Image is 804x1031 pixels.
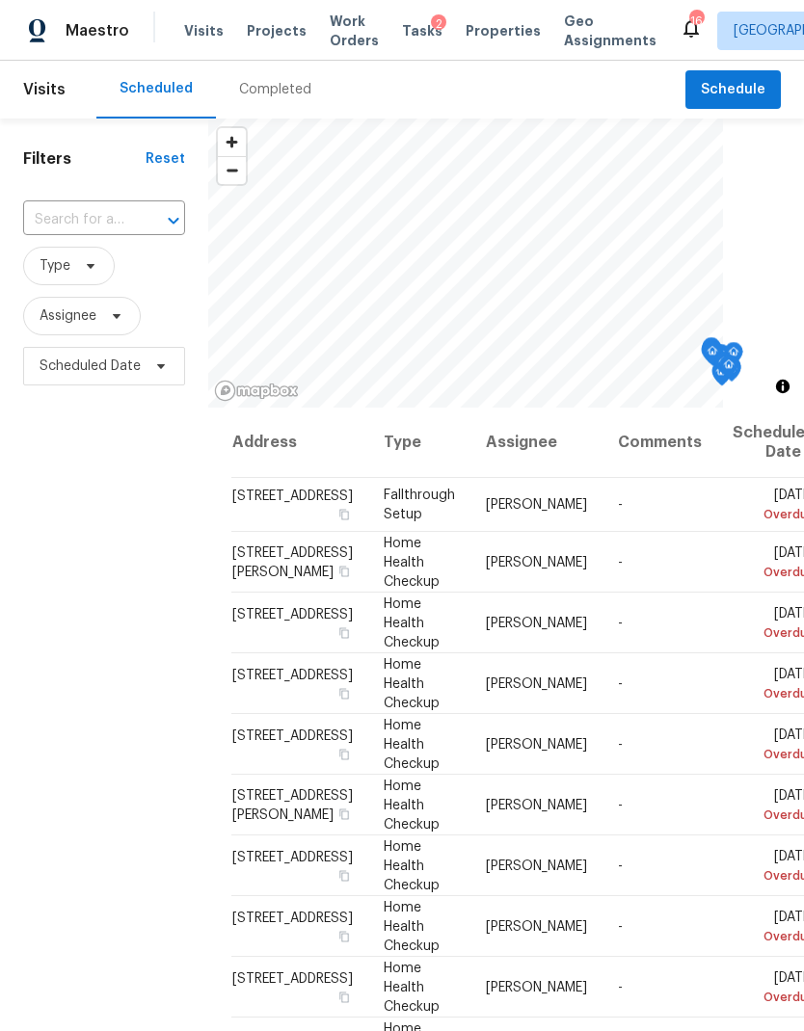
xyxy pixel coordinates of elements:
h1: Filters [23,149,146,169]
div: Map marker [701,340,720,370]
span: Zoom out [218,157,246,184]
span: [STREET_ADDRESS] [232,850,353,863]
div: Reset [146,149,185,169]
span: - [618,555,623,568]
span: Home Health Checkup [384,779,440,831]
div: Map marker [703,341,722,371]
span: [STREET_ADDRESS] [232,971,353,985]
span: Home Health Checkup [384,839,440,891]
span: Assignee [40,306,96,326]
span: Schedule [701,78,765,102]
span: Toggle attribution [777,376,789,397]
span: [STREET_ADDRESS] [232,668,353,681]
span: [PERSON_NAME] [486,555,587,568]
span: - [618,919,623,933]
th: Assignee [470,408,603,478]
div: 16 [689,12,703,31]
span: [PERSON_NAME] [486,919,587,933]
span: Home Health Checkup [384,900,440,952]
span: Type [40,256,70,276]
span: - [618,737,623,751]
span: Visits [23,68,66,111]
a: Mapbox homepage [214,380,299,402]
span: [PERSON_NAME] [486,737,587,751]
canvas: Map [208,119,723,408]
span: Home Health Checkup [384,961,440,1013]
th: Address [231,408,368,478]
span: Fallthrough Setup [384,489,455,521]
span: Properties [466,21,541,40]
button: Copy Address [335,506,353,523]
span: Geo Assignments [564,12,657,50]
span: Projects [247,21,307,40]
button: Toggle attribution [771,375,794,398]
span: [PERSON_NAME] [486,798,587,811]
div: Map marker [724,342,743,372]
span: Home Health Checkup [384,718,440,770]
span: [PERSON_NAME] [486,616,587,629]
span: Home Health Checkup [384,657,440,709]
span: Home Health Checkup [384,536,440,588]
th: Type [368,408,470,478]
span: [PERSON_NAME] [486,859,587,872]
span: Tasks [402,24,442,38]
span: [STREET_ADDRESS][PERSON_NAME] [232,788,353,821]
span: - [618,616,623,629]
span: [PERSON_NAME] [486,980,587,993]
span: [STREET_ADDRESS] [232,489,353,503]
span: [STREET_ADDRESS] [232,911,353,924]
button: Zoom in [218,128,246,156]
button: Copy Address [335,562,353,579]
span: [STREET_ADDRESS] [232,607,353,621]
span: Work Orders [330,12,379,50]
input: Search for an address... [23,205,131,235]
span: - [618,498,623,512]
div: 2 [431,14,446,34]
div: Map marker [719,355,738,384]
span: [PERSON_NAME] [486,676,587,690]
button: Copy Address [335,805,353,822]
div: Scheduled [120,79,193,98]
button: Copy Address [335,866,353,884]
th: Comments [603,408,717,478]
span: - [618,980,623,993]
button: Zoom out [218,156,246,184]
div: Completed [239,80,311,99]
div: Map marker [711,361,731,391]
button: Copy Address [335,623,353,641]
span: - [618,676,623,690]
button: Schedule [685,70,781,110]
span: - [618,798,623,811]
span: Maestro [66,21,129,40]
button: Copy Address [335,988,353,1005]
span: [STREET_ADDRESS] [232,728,353,742]
button: Open [160,207,187,234]
div: Map marker [702,337,721,367]
button: Copy Address [335,745,353,762]
div: Map marker [714,352,734,382]
span: Scheduled Date [40,357,141,376]
span: - [618,859,623,872]
span: Home Health Checkup [384,596,440,648]
button: Copy Address [335,684,353,701]
span: [PERSON_NAME] [486,498,587,512]
button: Copy Address [335,927,353,944]
span: [STREET_ADDRESS][PERSON_NAME] [232,545,353,578]
span: Visits [184,21,224,40]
